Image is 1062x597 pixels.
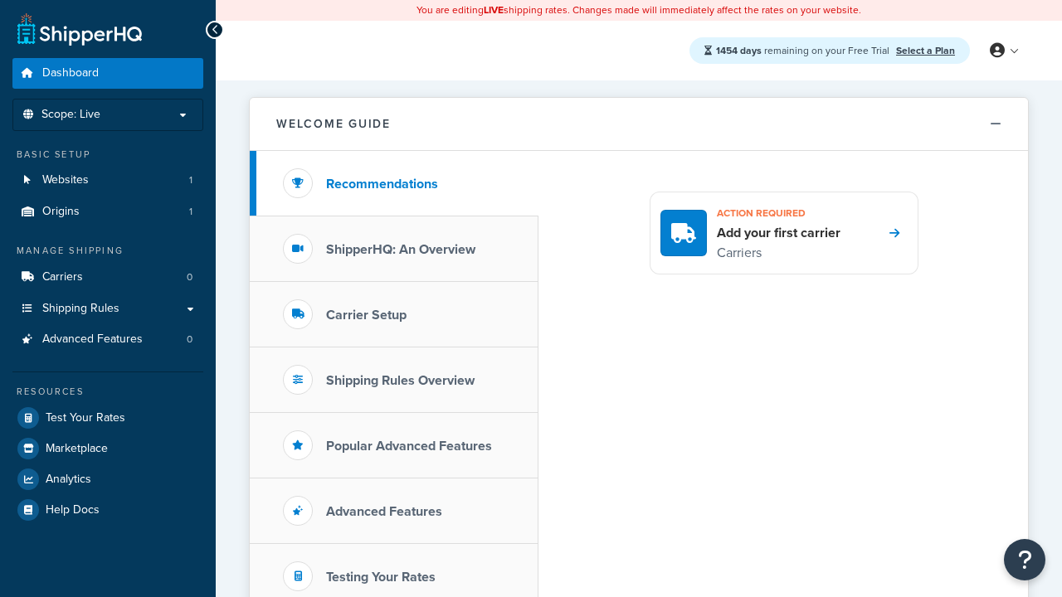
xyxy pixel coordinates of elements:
[717,242,840,264] p: Carriers
[12,262,203,293] a: Carriers0
[716,43,762,58] strong: 1454 days
[42,332,143,347] span: Advanced Features
[42,270,83,284] span: Carriers
[189,205,192,219] span: 1
[326,373,475,388] h3: Shipping Rules Overview
[326,242,475,257] h3: ShipperHQ: An Overview
[276,118,391,130] h2: Welcome Guide
[42,205,80,219] span: Origins
[12,495,203,525] a: Help Docs
[896,43,955,58] a: Select a Plan
[717,202,840,224] h3: Action required
[326,504,442,519] h3: Advanced Features
[12,403,203,433] a: Test Your Rates
[46,503,100,517] span: Help Docs
[326,570,436,585] h3: Testing Your Rates
[187,332,192,347] span: 0
[484,2,504,17] b: LIVE
[12,324,203,355] a: Advanced Features0
[326,308,407,323] h3: Carrier Setup
[12,385,203,399] div: Resources
[12,197,203,227] li: Origins
[12,197,203,227] a: Origins1
[12,262,203,293] li: Carriers
[41,108,100,122] span: Scope: Live
[42,302,119,316] span: Shipping Rules
[716,43,892,58] span: remaining on your Free Trial
[12,148,203,162] div: Basic Setup
[12,165,203,196] a: Websites1
[250,98,1028,151] button: Welcome Guide
[1004,539,1045,580] button: Open Resource Center
[187,270,192,284] span: 0
[12,294,203,324] a: Shipping Rules
[326,439,492,454] h3: Popular Advanced Features
[12,165,203,196] li: Websites
[46,411,125,425] span: Test Your Rates
[46,442,108,456] span: Marketplace
[12,324,203,355] li: Advanced Features
[12,58,203,89] a: Dashboard
[46,473,91,487] span: Analytics
[42,66,99,80] span: Dashboard
[12,244,203,258] div: Manage Shipping
[326,177,438,192] h3: Recommendations
[189,173,192,187] span: 1
[717,224,840,242] h4: Add your first carrier
[42,173,89,187] span: Websites
[12,464,203,494] a: Analytics
[12,434,203,464] a: Marketplace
